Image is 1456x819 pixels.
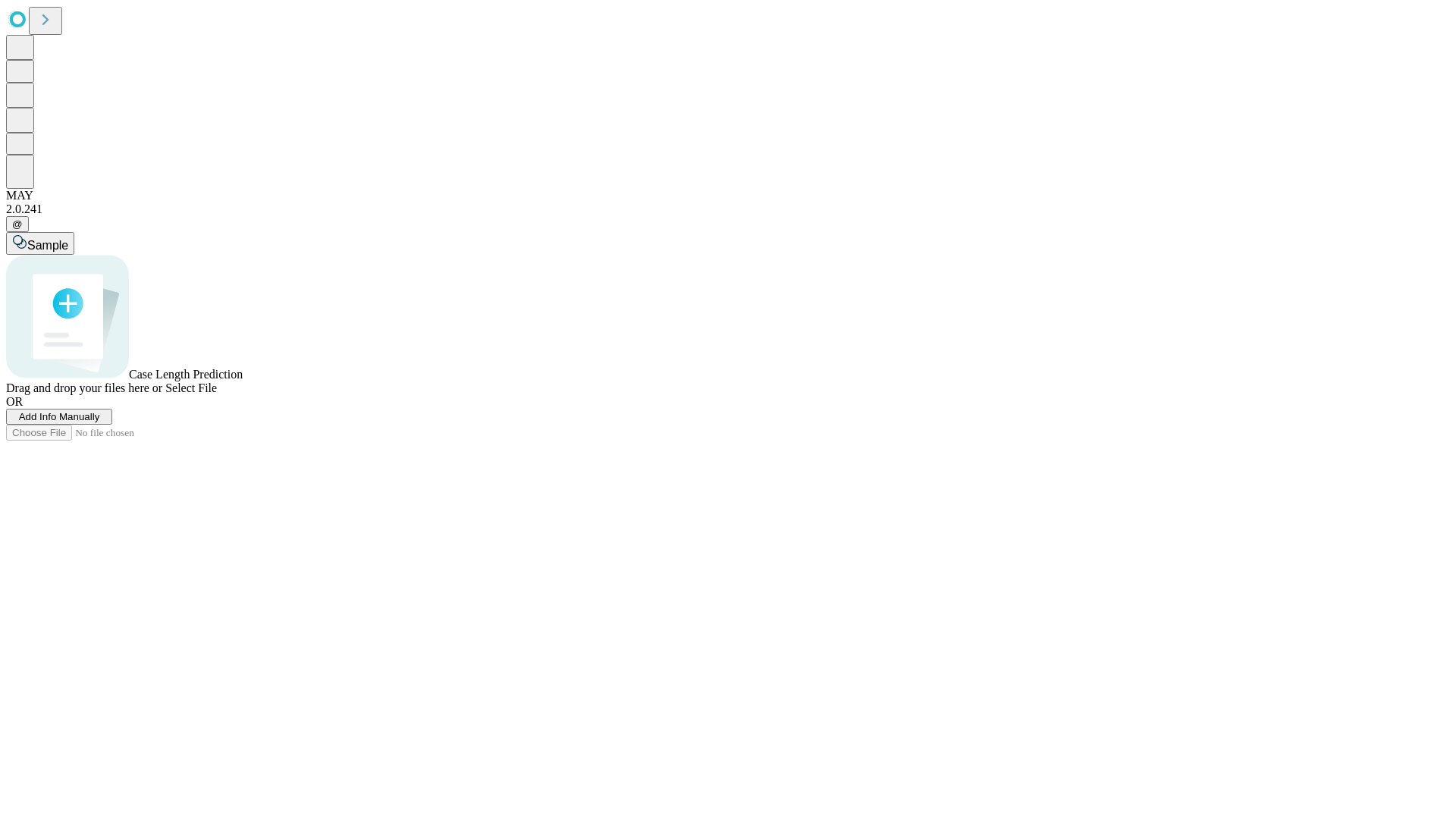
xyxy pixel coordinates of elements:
span: Select File [165,381,217,394]
button: @ [6,216,29,232]
span: Case Length Prediction [129,368,243,381]
span: Drag and drop your files here or [6,381,162,394]
span: OR [6,395,23,408]
button: Add Info Manually [6,409,112,425]
div: 2.0.241 [6,202,1450,216]
span: @ [12,218,23,230]
div: MAY [6,189,1450,202]
span: Add Info Manually [19,411,100,422]
span: Sample [27,239,68,252]
button: Sample [6,232,74,255]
